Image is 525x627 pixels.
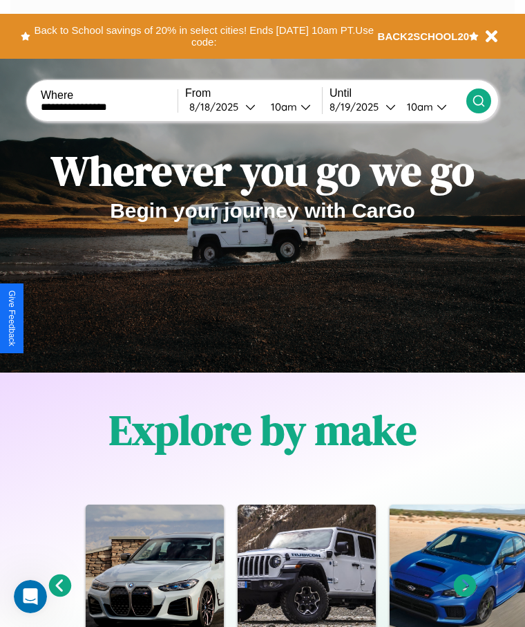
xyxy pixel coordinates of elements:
[185,100,260,114] button: 8/18/2025
[7,290,17,346] div: Give Feedback
[30,21,378,52] button: Back to School savings of 20% in select cities! Ends [DATE] 10am PT.Use code:
[396,100,466,114] button: 10am
[109,402,417,458] h1: Explore by make
[378,30,470,42] b: BACK2SCHOOL20
[41,89,178,102] label: Where
[14,580,47,613] iframe: Intercom live chat
[185,87,322,100] label: From
[260,100,322,114] button: 10am
[330,87,466,100] label: Until
[330,100,385,113] div: 8 / 19 / 2025
[400,100,437,113] div: 10am
[189,100,245,113] div: 8 / 18 / 2025
[264,100,300,113] div: 10am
